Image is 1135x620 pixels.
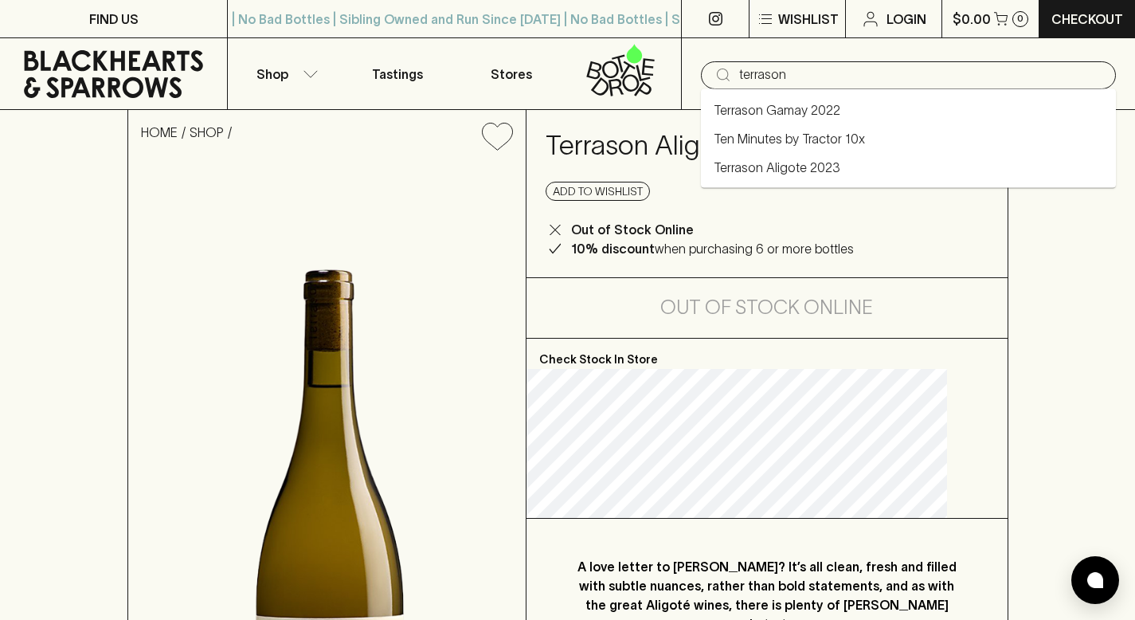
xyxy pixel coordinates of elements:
[660,295,873,320] h5: Out of Stock Online
[1051,10,1123,29] p: Checkout
[714,100,840,120] a: Terrason Gamay 2022
[886,10,926,29] p: Login
[526,339,1008,369] p: Check Stock In Store
[89,10,139,29] p: FIND US
[228,38,341,109] button: Shop
[778,10,839,29] p: Wishlist
[546,129,879,163] h4: Terrason Aligote 2023
[476,116,519,157] button: Add to wishlist
[714,129,865,148] a: Ten Minutes by Tractor 10x
[953,10,991,29] p: $0.00
[1087,572,1103,588] img: bubble-icon
[256,65,288,84] p: Shop
[571,239,854,258] p: when purchasing 6 or more bottles
[571,241,655,256] b: 10% discount
[372,65,423,84] p: Tastings
[190,125,224,139] a: SHOP
[455,38,568,109] a: Stores
[571,220,694,239] p: Out of Stock Online
[491,65,532,84] p: Stores
[714,158,840,177] a: Terrason Aligote 2023
[1017,14,1023,23] p: 0
[546,182,650,201] button: Add to wishlist
[141,125,178,139] a: HOME
[341,38,454,109] a: Tastings
[739,62,1103,88] input: Try "Pinot noir"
